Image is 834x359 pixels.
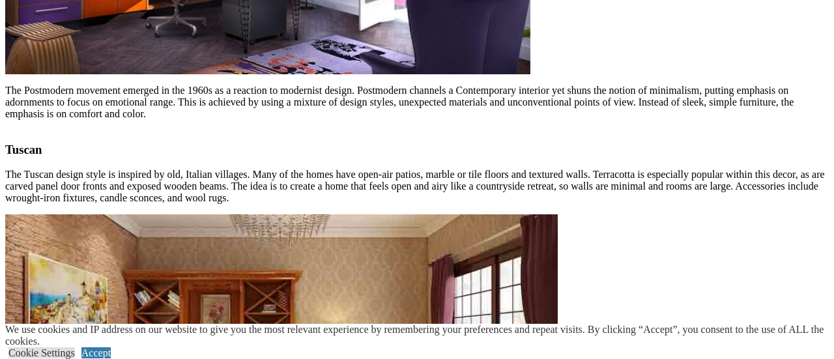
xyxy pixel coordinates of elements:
p: The Postmodern movement emerged in the 1960s as a reaction to modernist design. Postmodern channe... [5,85,826,120]
p: The Tuscan design style is inspired by old, Italian villages. Many of the homes have open-air pat... [5,169,826,204]
div: We use cookies and IP address on our website to give you the most relevant experience by remember... [5,324,834,347]
h3: Tuscan [5,143,826,157]
a: Accept [81,347,111,358]
a: Cookie Settings [8,347,75,358]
